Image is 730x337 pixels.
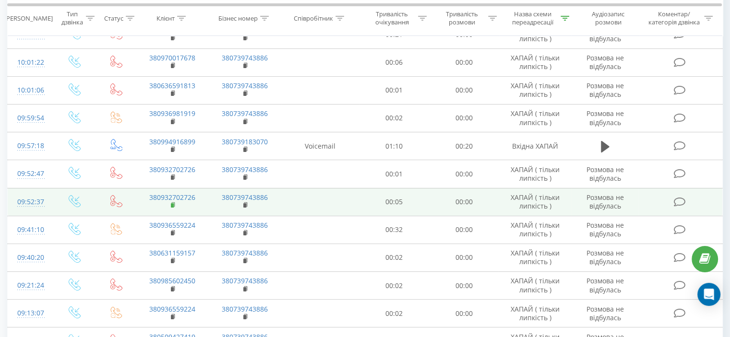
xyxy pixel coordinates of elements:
[281,132,359,160] td: Voicemail
[359,104,429,132] td: 00:02
[368,10,416,26] div: Тривалість очікування
[4,14,53,22] div: [PERSON_NAME]
[156,14,175,22] div: Клієнт
[222,221,268,230] a: 380739743886
[429,160,499,188] td: 00:00
[429,104,499,132] td: 00:00
[104,14,123,22] div: Статус
[586,276,624,294] span: Розмова не відбулась
[429,48,499,76] td: 00:00
[218,14,258,22] div: Бізнес номер
[222,165,268,174] a: 380739743886
[17,248,43,267] div: 09:40:20
[429,300,499,327] td: 00:00
[149,193,195,202] a: 380932702726
[499,244,571,271] td: ХАПАЙ ( тільки липкість )
[429,132,499,160] td: 00:20
[580,10,636,26] div: Аудіозапис розмови
[429,244,499,271] td: 00:00
[17,164,43,183] div: 09:52:47
[586,304,624,322] span: Розмова не відбулась
[429,188,499,216] td: 00:00
[17,81,43,100] div: 10:01:06
[17,53,43,72] div: 10:01:22
[149,221,195,230] a: 380936559224
[499,132,571,160] td: Вхідна ХАПАЙ
[149,53,195,62] a: 380970017678
[359,160,429,188] td: 00:01
[499,76,571,104] td: ХАПАЙ ( тільки липкість )
[359,48,429,76] td: 00:06
[17,304,43,323] div: 09:13:07
[499,188,571,216] td: ХАПАЙ ( тільки липкість )
[17,221,43,239] div: 09:41:10
[429,216,499,244] td: 00:00
[499,216,571,244] td: ХАПАЙ ( тільки липкість )
[149,109,195,118] a: 380936981919
[149,137,195,146] a: 380994916899
[586,81,624,99] span: Розмова не відбулась
[17,109,43,128] div: 09:59:54
[586,25,624,43] span: Розмова не відбулась
[499,48,571,76] td: ХАПАЙ ( тільки липкість )
[222,81,268,90] a: 380739743886
[17,276,43,295] div: 09:21:24
[149,276,195,285] a: 380985602450
[508,10,558,26] div: Назва схеми переадресації
[586,53,624,71] span: Розмова не відбулась
[359,188,429,216] td: 00:05
[359,300,429,327] td: 00:02
[359,272,429,300] td: 00:02
[646,10,702,26] div: Коментар/категорія дзвінка
[499,272,571,300] td: ХАПАЙ ( тільки липкість )
[149,248,195,257] a: 380631159157
[222,53,268,62] a: 380739743886
[294,14,333,22] div: Співробітник
[499,160,571,188] td: ХАПАЙ ( тільки липкість )
[359,132,429,160] td: 01:10
[499,300,571,327] td: ХАПАЙ ( тільки липкість )
[149,304,195,314] a: 380936559224
[697,283,720,306] div: Open Intercom Messenger
[222,304,268,314] a: 380739743886
[586,248,624,266] span: Розмова не відбулась
[17,193,43,211] div: 09:52:37
[586,221,624,238] span: Розмова не відбулась
[222,137,268,146] a: 380739183070
[222,276,268,285] a: 380739743886
[438,10,486,26] div: Тривалість розмови
[359,216,429,244] td: 00:32
[149,165,195,174] a: 380932702726
[429,76,499,104] td: 00:00
[586,193,624,210] span: Розмова не відбулась
[586,109,624,127] span: Розмова не відбулась
[359,244,429,271] td: 00:02
[222,193,268,202] a: 380739743886
[149,81,195,90] a: 380636591813
[499,104,571,132] td: ХАПАЙ ( тільки липкість )
[222,248,268,257] a: 380739743886
[429,272,499,300] td: 00:00
[17,137,43,155] div: 09:57:18
[359,76,429,104] td: 00:01
[222,109,268,118] a: 380739743886
[60,10,83,26] div: Тип дзвінка
[586,165,624,183] span: Розмова не відбулась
